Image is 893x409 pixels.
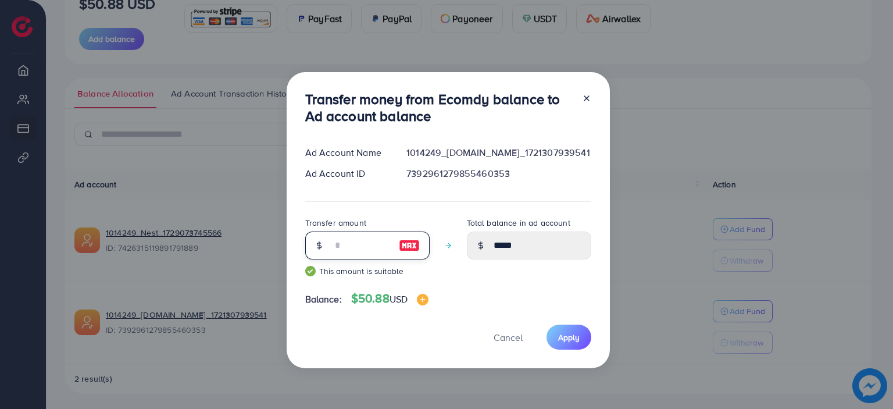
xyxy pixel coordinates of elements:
button: Cancel [479,325,537,350]
label: Transfer amount [305,217,366,229]
h4: $50.88 [351,291,428,306]
span: USD [390,293,408,305]
button: Apply [546,325,591,350]
div: 7392961279855460353 [397,167,600,180]
label: Total balance in ad account [467,217,570,229]
div: Ad Account ID [296,167,398,180]
span: Balance: [305,293,342,306]
h3: Transfer money from Ecomdy balance to Ad account balance [305,91,573,125]
span: Apply [558,332,580,343]
img: image [399,239,420,252]
small: This amount is suitable [305,265,430,277]
div: Ad Account Name [296,146,398,159]
img: image [417,294,428,305]
span: Cancel [494,331,523,344]
img: guide [305,266,316,276]
div: 1014249_[DOMAIN_NAME]_1721307939541 [397,146,600,159]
